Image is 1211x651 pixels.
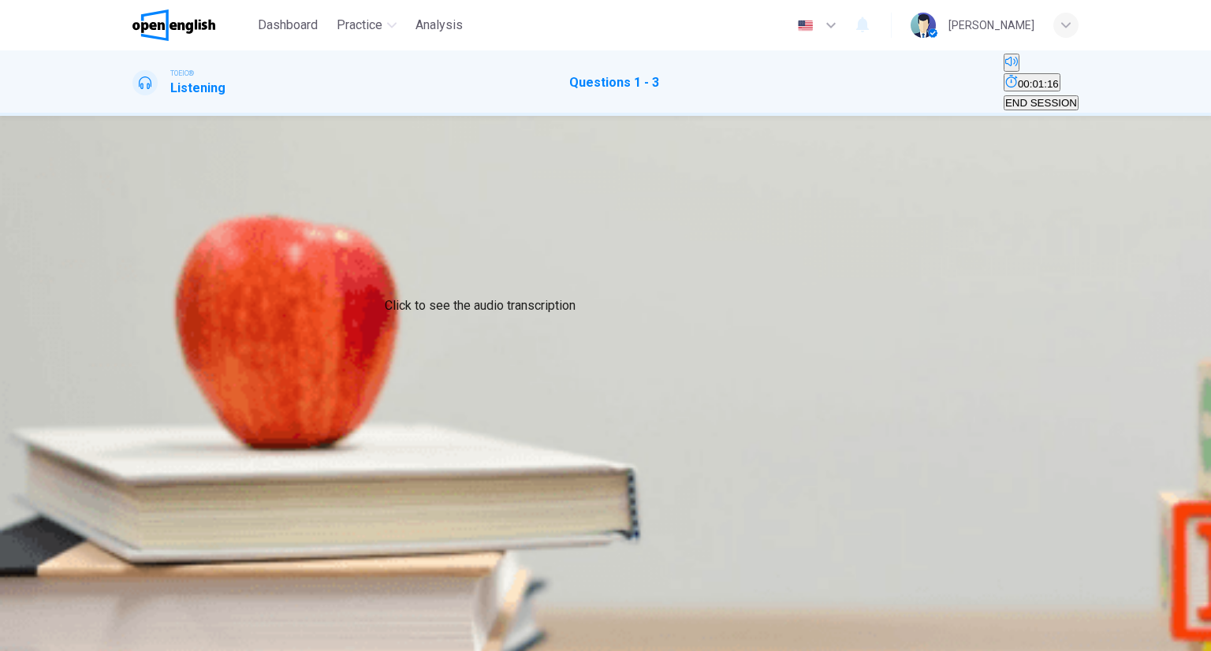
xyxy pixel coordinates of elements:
[170,68,194,79] span: TOEIC®
[1004,54,1079,73] div: Mute
[1018,78,1059,90] span: 00:01:16
[1004,95,1079,110] button: END SESSION
[132,9,252,41] a: OpenEnglish logo
[258,16,318,35] span: Dashboard
[132,9,215,41] img: OpenEnglish logo
[796,20,815,32] img: en
[948,16,1034,35] div: [PERSON_NAME]
[569,73,659,92] h1: Questions 1 - 3
[337,16,382,35] span: Practice
[1005,97,1077,109] span: END SESSION
[415,16,463,35] span: Analysis
[1004,73,1079,93] div: Hide
[1004,73,1060,91] button: 00:01:16
[170,79,225,98] h1: Listening
[911,13,936,38] img: Profile picture
[330,11,403,39] button: Practice
[409,11,469,39] button: Analysis
[385,296,576,315] div: Click to see the audio transcription
[252,11,324,39] button: Dashboard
